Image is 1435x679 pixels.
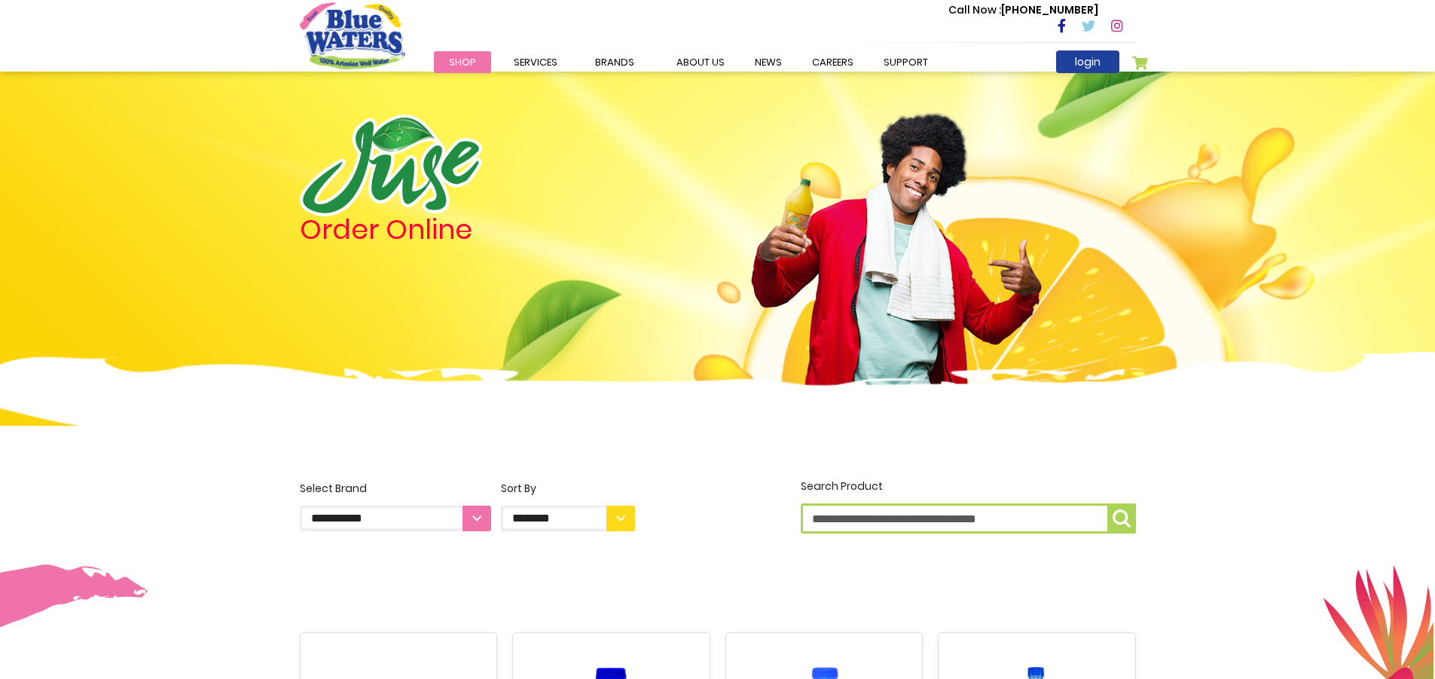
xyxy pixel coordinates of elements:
[595,55,634,69] span: Brands
[948,2,1098,18] p: [PHONE_NUMBER]
[801,479,1136,534] label: Search Product
[750,87,1043,409] img: man.png
[661,51,740,73] a: about us
[501,481,635,497] div: Sort By
[514,55,557,69] span: Services
[797,51,869,73] a: careers
[1107,503,1136,534] button: Search Product
[300,506,491,531] select: Select Brand
[501,506,635,531] select: Sort By
[801,503,1136,534] input: Search Product
[869,51,943,73] a: support
[300,115,482,216] img: logo
[948,2,1001,17] span: Call Now :
[449,55,476,69] span: Shop
[300,216,635,243] h4: Order Online
[740,51,797,73] a: News
[1113,509,1131,528] img: search-icon.png
[300,481,491,531] label: Select Brand
[1056,50,1119,73] a: login
[300,2,405,69] a: store logo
